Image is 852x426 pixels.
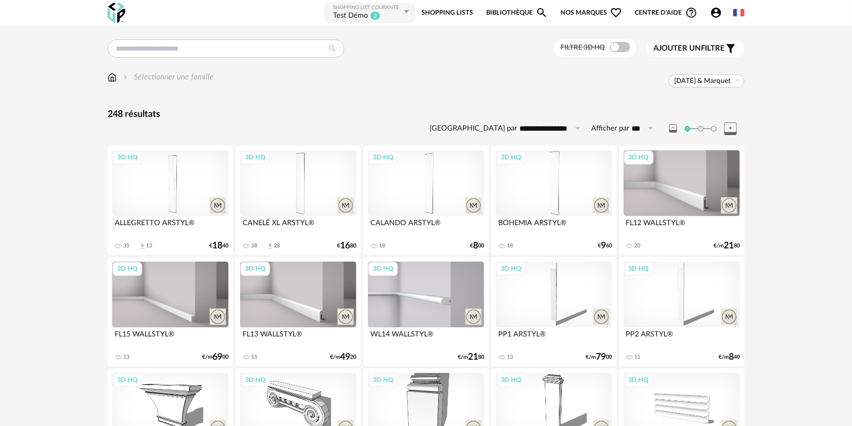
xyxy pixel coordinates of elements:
div: €/m 20 [330,354,356,361]
div: 3D HQ [241,151,270,164]
span: 79 [596,354,606,361]
span: Centre d'aideHelp Circle Outline icon [635,7,697,19]
span: Ajouter un [653,45,701,52]
div: FL12 WALLSTYL® [624,216,740,236]
a: 3D HQ PP1 ARSTYL® 13 €/m7900 [491,257,617,366]
span: 49 [340,354,350,361]
span: 21 [724,242,734,249]
div: 3D HQ [368,262,398,275]
span: Help Circle Outline icon [685,7,697,19]
div: 3D HQ [496,262,526,275]
span: Filter icon [725,42,737,55]
div: 3D HQ [624,373,653,387]
a: 3D HQ FL15 WALLSTYL® 13 €/m6900 [108,257,233,366]
span: filtre [653,44,725,54]
div: 3D HQ [241,373,270,387]
div: € 40 [209,242,228,249]
div: €/m 00 [586,354,612,361]
div: 3D HQ [241,262,270,275]
span: 16 [340,242,350,249]
div: 3D HQ [624,262,653,275]
span: Filtre 3D HQ [560,44,605,51]
span: 8 [473,242,478,249]
a: 3D HQ BOHEMIA ARSTYL® 18 €960 [491,146,617,255]
div: 3D HQ [624,151,653,164]
a: 3D HQ CANELÉ XL ARSTYL® 38 Download icon 28 €1680 [235,146,361,255]
span: 18 [212,242,222,249]
span: 8 [729,354,734,361]
span: Download icon [266,242,274,250]
div: 28 [274,242,280,249]
div: PP1 ARSTYL® [496,327,612,348]
img: fr [733,7,744,18]
div: Shopping List courante [333,5,402,11]
span: Account Circle icon [710,7,727,19]
div: ALLEGRETTO ARSTYL® [112,216,228,236]
sup: 2 [370,11,381,20]
a: BibliothèqueMagnify icon [486,2,548,24]
div: € 80 [337,242,356,249]
div: FL13 WALLSTYL® [240,327,356,348]
div: 3D HQ [496,151,526,164]
span: Nos marques [560,2,622,24]
a: 3D HQ CALANDO ARSTYL® 18 €800 [363,146,489,255]
div: €/m 80 [458,354,484,361]
span: Download icon [138,242,146,250]
span: Magnify icon [536,7,548,19]
div: 3D HQ [496,373,526,387]
span: 9 [601,242,606,249]
div: €/m 40 [719,354,740,361]
div: 3D HQ [113,151,142,164]
span: 21 [468,354,478,361]
span: Heart Outline icon [610,7,622,19]
button: Ajouter unfiltre Filter icon [646,40,744,57]
img: svg+xml;base64,PHN2ZyB3aWR0aD0iMTYiIGhlaWdodD0iMTYiIHZpZXdCb3g9IjAgMCAxNiAxNiIgZmlsbD0ibm9uZSIgeG... [121,71,129,83]
div: 3D HQ [368,151,398,164]
img: svg+xml;base64,PHN2ZyB3aWR0aD0iMTYiIGhlaWdodD0iMTciIHZpZXdCb3g9IjAgMCAxNiAxNyIgZmlsbD0ibm9uZSIgeG... [108,71,117,83]
a: 3D HQ WL14 WALLSTYL® €/m2180 [363,257,489,366]
a: 3D HQ ALLEGRETTO ARSTYL® 35 Download icon 13 €1840 [108,146,233,255]
div: Sélectionner une famille [121,71,214,83]
div: PP2 ARSTYL® [624,327,740,348]
div: CANELÉ XL ARSTYL® [240,216,356,236]
label: [GEOGRAPHIC_DATA] par [430,124,517,134]
div: 20 [635,242,641,249]
a: 3D HQ FL13 WALLSTYL® 15 €/m4920 [235,257,361,366]
div: € 60 [598,242,612,249]
div: 248 résultats [108,109,744,120]
div: 15 [251,354,257,361]
div: 18 [379,242,385,249]
a: 3D HQ FL12 WALLSTYL® 20 €/m2180 [619,146,744,255]
div: €/m 80 [714,242,740,249]
div: WL14 WALLSTYL® [368,327,484,348]
span: [DATE] & Marquet [674,76,731,86]
div: CALANDO ARSTYL® [368,216,484,236]
div: 13 [507,354,513,361]
div: FL15 WALLSTYL® [112,327,228,348]
div: 3D HQ [113,373,142,387]
label: Afficher par [591,124,629,134]
a: Shopping Lists [421,2,473,24]
div: € 00 [470,242,484,249]
div: Test Démo [333,11,368,21]
div: 13 [146,242,152,249]
a: 3D HQ PP2 ARSTYL® 11 €/m840 [619,257,744,366]
div: €/m 00 [202,354,228,361]
div: 11 [635,354,641,361]
div: 35 [123,242,129,249]
span: 69 [212,354,222,361]
img: OXP [108,3,125,23]
div: 3D HQ [113,262,142,275]
div: BOHEMIA ARSTYL® [496,216,612,236]
div: 18 [507,242,513,249]
div: 13 [123,354,129,361]
div: 38 [251,242,257,249]
span: Account Circle icon [710,7,722,19]
div: 3D HQ [368,373,398,387]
